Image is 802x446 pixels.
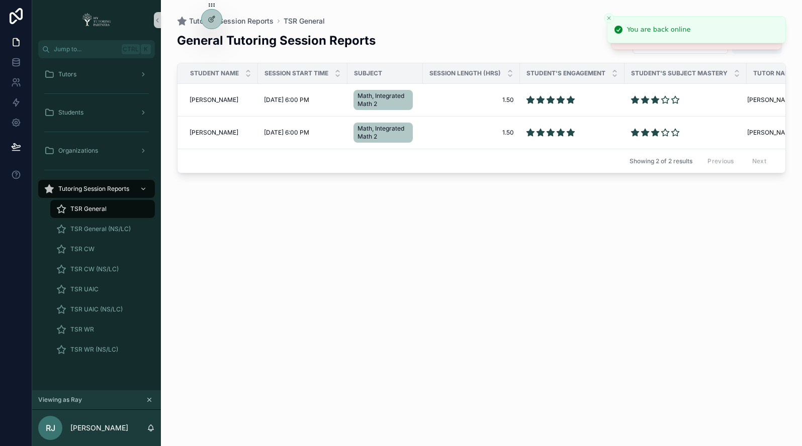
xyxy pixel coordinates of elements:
span: Tutoring Session Reports [58,185,129,193]
span: Student's Subject Mastery [631,69,728,77]
a: TSR General [50,200,155,218]
span: Ctrl [122,44,140,54]
a: [PERSON_NAME] [190,96,252,104]
a: TSR General (NS/LC) [50,220,155,238]
span: TSR General (NS/LC) [70,225,131,233]
span: TSR General [70,205,107,213]
span: RJ [46,422,55,434]
div: scrollable content [32,58,161,372]
a: Math, Integrated Math 2 [353,88,417,112]
span: TSR WR [70,325,94,333]
a: Tutoring Session Reports [177,16,274,26]
span: Session Length (Hrs) [429,69,501,77]
span: Jump to... [54,45,118,53]
span: [PERSON_NAME] [190,96,238,104]
a: 1.50 [429,129,514,137]
span: Showing 2 of 2 results [630,157,692,165]
a: TSR UAIC [50,280,155,298]
span: Student Name [190,69,239,77]
span: TSR CW (NS/LC) [70,265,119,273]
a: TSR WR (NS/LC) [50,341,155,359]
a: [DATE] 6:00 PM [264,96,341,104]
span: [PERSON_NAME] [190,129,238,137]
a: [DATE] 6:00 PM [264,129,341,137]
span: Students [58,108,83,117]
span: Subject [354,69,382,77]
span: [DATE] 6:00 PM [264,96,309,104]
span: Student's Engagement [526,69,605,77]
span: [PERSON_NAME] [747,96,796,104]
a: Tutoring Session Reports [38,180,155,198]
a: TSR UAIC (NS/LC) [50,300,155,318]
h2: General Tutoring Session Reports [177,32,376,49]
span: [PERSON_NAME] [747,129,796,137]
img: App logo [79,12,114,28]
a: Tutors [38,65,155,83]
a: TSR WR [50,320,155,339]
a: [PERSON_NAME] [190,129,252,137]
span: Tutor Name [753,69,794,77]
span: TSR CW [70,245,95,253]
span: Session Start Time [264,69,328,77]
button: Jump to...CtrlK [38,40,155,58]
a: Students [38,103,155,122]
a: Math, Integrated Math 2 [353,121,417,145]
span: Tutoring Session Reports [189,16,274,26]
span: Viewing as Ray [38,396,82,404]
p: [PERSON_NAME] [70,423,128,433]
a: TSR CW [50,240,155,258]
a: 1.50 [429,96,514,104]
span: TSR UAIC [70,285,99,293]
a: TSR CW (NS/LC) [50,260,155,278]
span: Math, Integrated Math 2 [358,125,409,141]
span: Math, Integrated Math 2 [358,92,409,108]
span: Tutors [58,70,76,78]
a: Organizations [38,142,155,160]
a: TSR General [284,16,325,26]
span: TSR WR (NS/LC) [70,346,118,354]
span: K [142,45,150,53]
span: Organizations [58,147,98,155]
div: You are back online [627,25,690,35]
span: [DATE] 6:00 PM [264,129,309,137]
span: TSR UAIC (NS/LC) [70,305,123,313]
button: Close toast [604,13,614,23]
